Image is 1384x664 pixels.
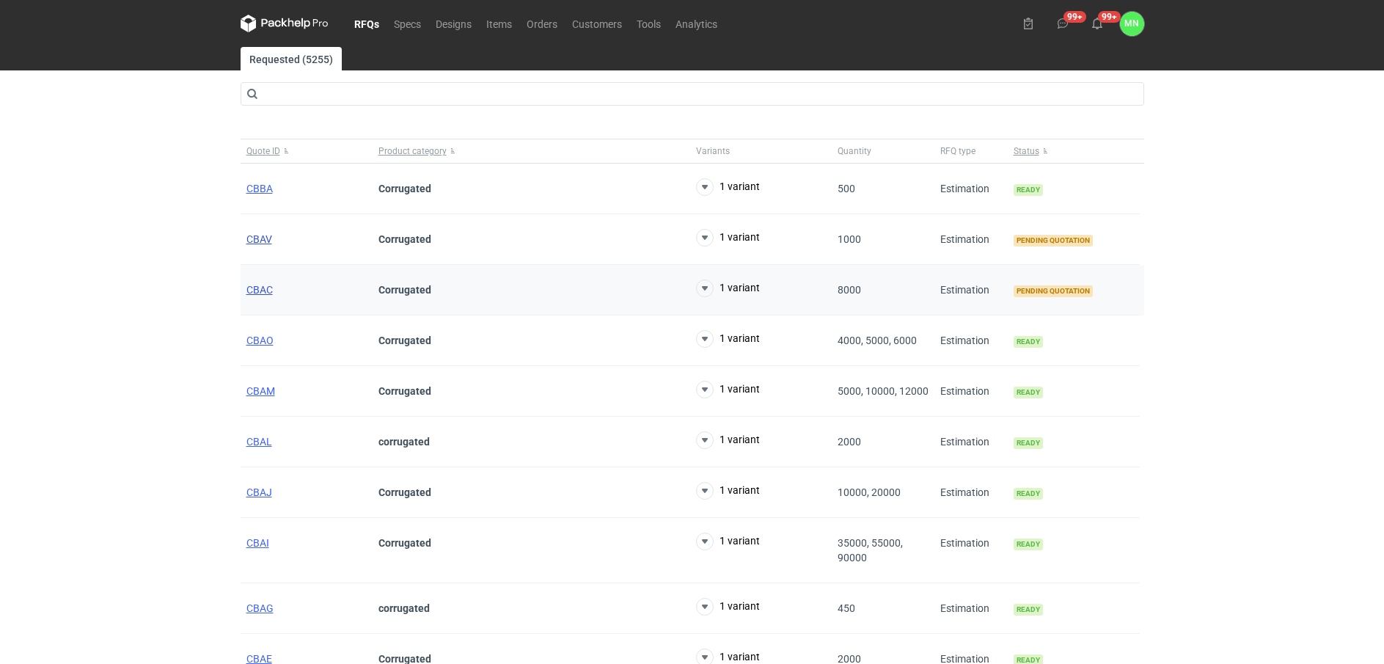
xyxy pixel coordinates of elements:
span: Ready [1014,437,1043,449]
button: 1 variant [696,330,760,348]
strong: Corrugated [378,284,431,296]
span: 4000, 5000, 6000 [838,335,917,346]
button: MN [1120,12,1144,36]
strong: Corrugated [378,233,431,245]
a: CBAG [246,602,274,614]
button: 1 variant [696,533,760,550]
span: Quantity [838,145,871,157]
span: Product category [378,145,447,157]
a: CBAO [246,335,274,346]
a: CBAC [246,284,273,296]
button: Quote ID [241,139,373,163]
strong: Corrugated [378,486,431,498]
a: Requested (5255) [241,47,342,70]
svg: Packhelp Pro [241,15,329,32]
div: Estimation [934,366,1008,417]
div: Estimation [934,518,1008,583]
span: Ready [1014,184,1043,196]
a: CBAJ [246,486,272,498]
span: Ready [1014,604,1043,616]
a: Tools [629,15,668,32]
a: CBAL [246,436,272,448]
a: CBAM [246,385,275,397]
div: Estimation [934,164,1008,214]
span: Pending quotation [1014,285,1093,297]
strong: corrugated [378,602,430,614]
div: Estimation [934,583,1008,634]
span: Ready [1014,539,1043,550]
span: Ready [1014,336,1043,348]
span: Quote ID [246,145,280,157]
span: Status [1014,145,1039,157]
span: Pending quotation [1014,235,1093,247]
strong: Corrugated [378,335,431,346]
a: Items [479,15,519,32]
a: RFQs [347,15,387,32]
div: Estimation [934,315,1008,366]
button: Status [1008,139,1140,163]
div: Estimation [934,467,1008,518]
a: Customers [565,15,629,32]
div: Estimation [934,214,1008,265]
strong: Corrugated [378,183,431,194]
span: Ready [1014,488,1043,500]
span: 10000, 20000 [838,486,901,498]
span: 5000, 10000, 12000 [838,385,929,397]
a: CBAI [246,537,269,549]
span: 8000 [838,284,861,296]
button: 99+ [1085,12,1109,35]
a: CBBA [246,183,273,194]
a: CBAV [246,233,272,245]
div: Estimation [934,417,1008,467]
div: Małgorzata Nowotna [1120,12,1144,36]
span: 450 [838,602,855,614]
a: Designs [428,15,479,32]
button: 1 variant [696,482,760,500]
button: 1 variant [696,178,760,196]
a: Analytics [668,15,725,32]
button: 1 variant [696,280,760,297]
strong: corrugated [378,436,430,448]
span: RFQ type [940,145,975,157]
span: Variants [696,145,730,157]
button: 99+ [1051,12,1074,35]
span: 35000, 55000, 90000 [838,537,903,563]
button: 1 variant [696,598,760,616]
strong: Corrugated [378,385,431,397]
button: Product category [373,139,690,163]
span: 500 [838,183,855,194]
div: Estimation [934,265,1008,315]
a: Orders [519,15,565,32]
span: 1000 [838,233,861,245]
strong: Corrugated [378,537,431,549]
button: 1 variant [696,431,760,449]
button: 1 variant [696,381,760,398]
span: 2000 [838,436,861,448]
a: Specs [387,15,428,32]
button: 1 variant [696,229,760,247]
span: Ready [1014,387,1043,398]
